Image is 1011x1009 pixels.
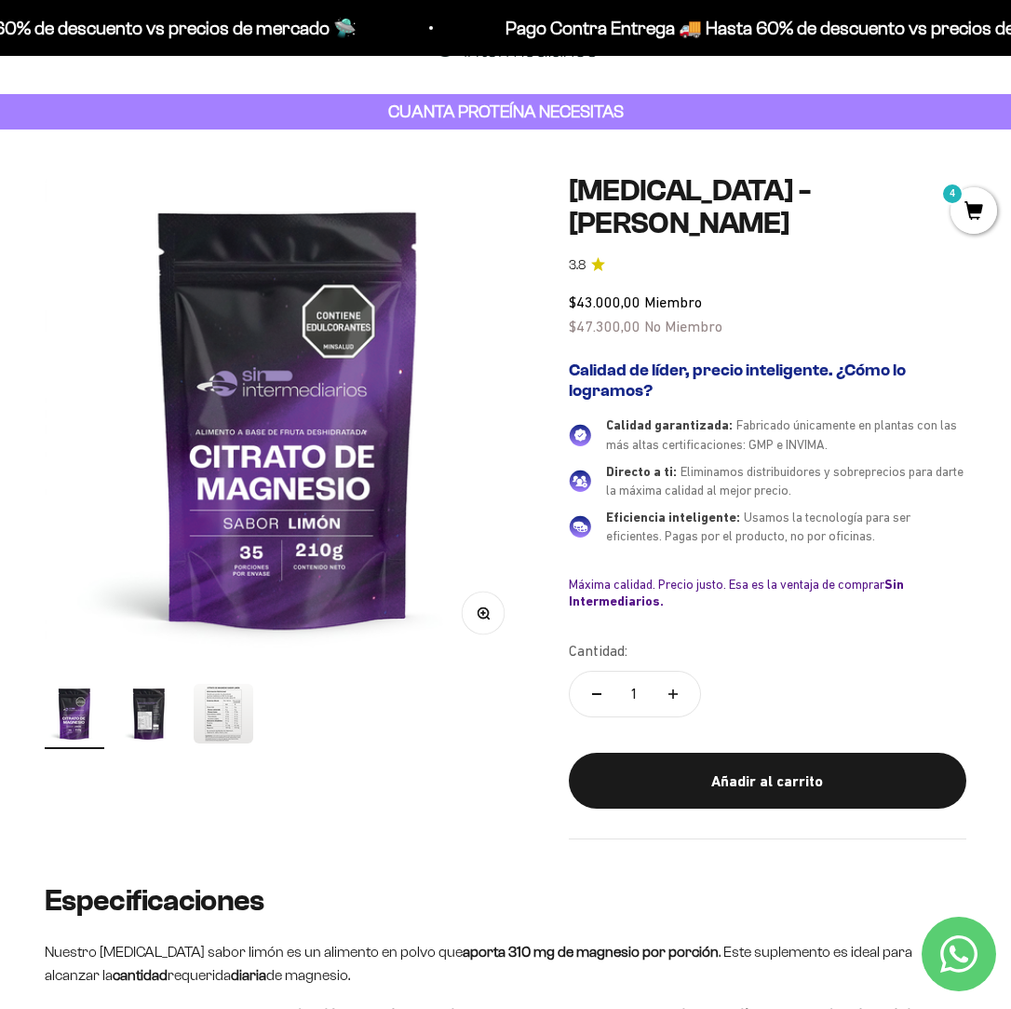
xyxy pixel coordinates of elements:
[569,639,627,663] label: Cantidad:
[646,672,700,716] button: Aumentar cantidad
[569,255,586,276] span: 3.8
[388,102,624,121] strong: CUANTA PROTEÍNA NECESITAS
[644,293,702,310] span: Miembro
[194,684,253,743] img: Citrato de Magnesio - Sabor Limón
[61,280,384,311] input: Otra (por favor especifica)
[22,30,385,115] p: Para decidirte a comprar este suplemento, ¿qué información específica sobre su pureza, origen o c...
[569,470,591,492] img: Directo a ti
[606,510,740,525] span: Eficiencia inteligente:
[22,242,385,275] div: Comparativa con otros productos similares
[606,417,733,432] span: Calidad garantizada:
[194,684,253,749] button: Ir al artículo 3
[45,174,532,661] img: Citrato de Magnesio - Sabor Limón
[606,464,964,498] span: Eliminamos distribuidores y sobreprecios para darte la máxima calidad al mejor precio.
[569,174,967,239] h1: [MEDICAL_DATA] - [PERSON_NAME]
[45,684,104,743] img: Citrato de Magnesio - Sabor Limón
[22,205,385,238] div: Certificaciones de calidad
[119,684,179,749] button: Ir al artículo 2
[569,424,591,446] img: Calidad garantizada
[644,318,722,334] span: No Miembro
[569,255,967,276] a: 3.83.8 de 5.0 estrellas
[463,944,719,960] strong: aporta 310 mg de magnesio por porción
[231,967,266,983] strong: diaria
[305,321,384,353] span: Enviar
[569,576,967,609] div: Máxima calidad. Precio justo. Esa es la ventaja de comprar
[569,753,967,809] button: Añadir al carrito
[303,321,385,353] button: Enviar
[570,672,624,716] button: Reducir cantidad
[45,684,104,749] button: Ir al artículo 1
[606,770,930,794] div: Añadir al carrito
[569,318,640,334] span: $47.300,00
[45,884,966,917] h2: Especificaciones
[569,293,640,310] span: $43.000,00
[119,684,179,743] img: Citrato de Magnesio - Sabor Limón
[606,417,957,452] span: Fabricado únicamente en plantas con las más altas certificaciones: GMP e INVIMA.
[606,464,677,479] span: Directo a ti:
[950,202,997,223] a: 4
[606,510,910,544] span: Usamos la tecnología para ser eficientes. Pagas por el producto, no por oficinas.
[113,967,168,983] strong: cantidad
[569,515,591,538] img: Eficiencia inteligente
[22,168,385,200] div: País de origen de ingredientes
[941,183,964,205] mark: 4
[45,940,966,988] p: Nuestro [MEDICAL_DATA] sabor limón es un alimento en polvo que . Este suplemento es ideal para al...
[569,361,967,401] h2: Calidad de líder, precio inteligente. ¿Cómo lo logramos?
[22,130,385,163] div: Detalles sobre ingredientes "limpios"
